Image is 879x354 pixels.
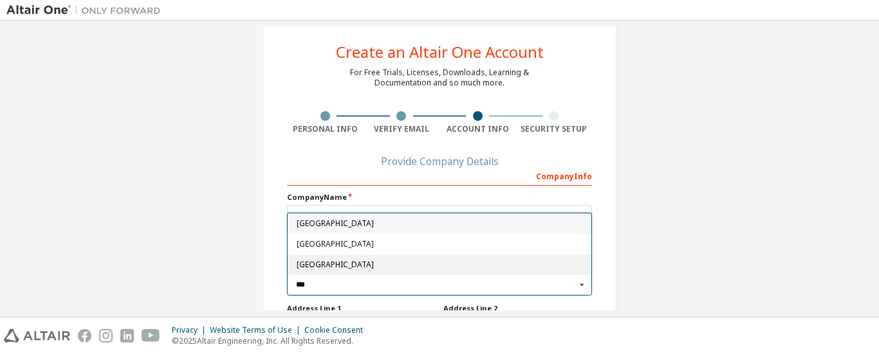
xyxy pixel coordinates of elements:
img: Altair One [6,4,167,17]
div: Cookie Consent [304,325,371,335]
img: instagram.svg [99,329,113,342]
div: Personal Info [287,124,364,134]
img: youtube.svg [142,329,160,342]
span: [GEOGRAPHIC_DATA] [297,241,583,249]
label: Address Line 1 [287,303,436,314]
label: Company Name [287,192,592,202]
img: linkedin.svg [120,329,134,342]
div: Security Setup [516,124,593,134]
div: Create an Altair One Account [336,44,544,60]
label: Address Line 2 [443,303,592,314]
div: For Free Trials, Licenses, Downloads, Learning & Documentation and so much more. [350,67,529,88]
img: altair_logo.svg [4,329,70,342]
div: Website Terms of Use [210,325,304,335]
img: facebook.svg [78,329,91,342]
div: Account Info [439,124,516,134]
span: [GEOGRAPHIC_DATA] [297,220,583,228]
p: © 2025 Altair Engineering, Inc. All Rights Reserved. [172,335,371,346]
div: Provide Company Details [287,157,592,165]
div: Verify Email [364,124,440,134]
div: Privacy [172,325,210,335]
span: [GEOGRAPHIC_DATA] [297,261,583,269]
div: Company Info [287,165,592,186]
